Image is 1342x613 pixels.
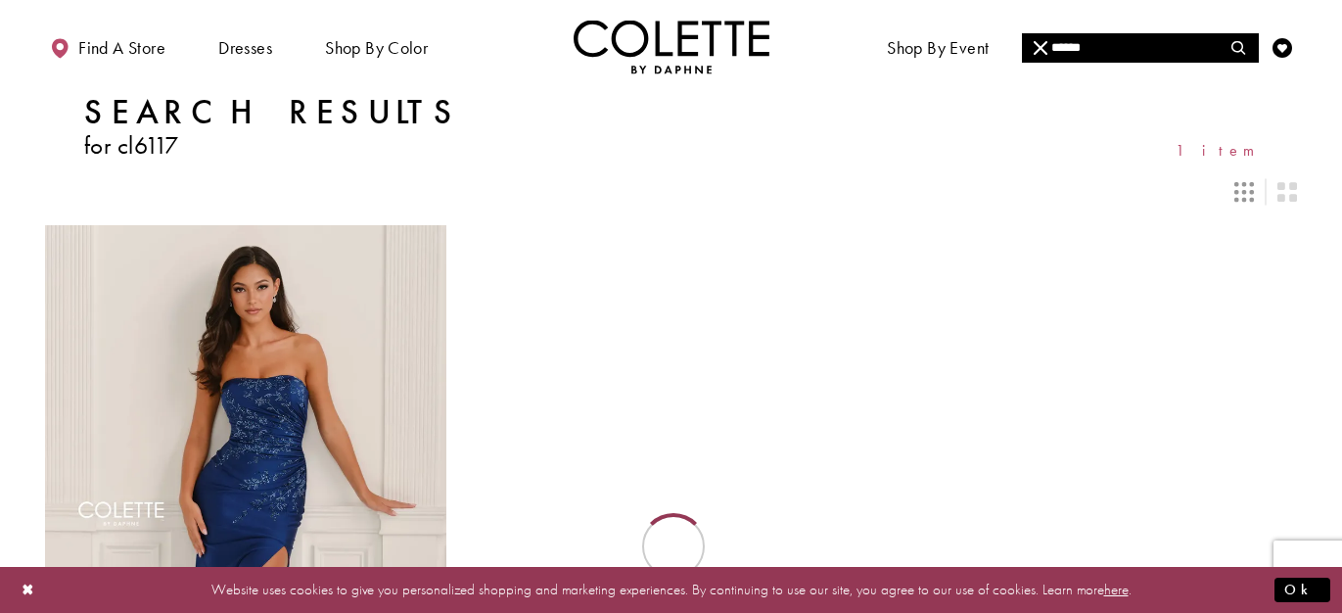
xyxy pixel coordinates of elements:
span: Shop By Event [887,38,989,58]
span: 1 item [1176,142,1259,159]
span: Shop By Event [882,20,994,73]
a: Check Wishlist [1268,20,1297,73]
h1: Search Results [84,93,461,132]
span: Switch layout to 3 columns [1234,182,1254,202]
a: Toggle search [1225,20,1254,73]
span: Dresses [213,20,277,73]
a: Find a store [45,20,170,73]
button: Close Dialog [12,573,45,607]
a: here [1104,580,1129,599]
img: Colette by Daphne [574,20,769,73]
span: Shop by color [320,20,433,73]
p: Website uses cookies to give you personalized shopping and marketing experiences. By continuing t... [141,577,1201,603]
a: Visit Home Page [574,20,769,73]
button: Submit Search [1220,33,1258,63]
span: Switch layout to 2 columns [1277,182,1297,202]
div: Search form [1022,33,1259,63]
span: Find a store [78,38,165,58]
h3: for cl6117 [84,132,461,159]
div: Layout Controls [33,170,1310,213]
button: Close Search [1022,33,1060,63]
input: Search [1022,33,1258,63]
a: Meet the designer [1038,20,1182,73]
span: Dresses [218,38,272,58]
span: Shop by color [325,38,428,58]
button: Submit Dialog [1274,578,1330,602]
